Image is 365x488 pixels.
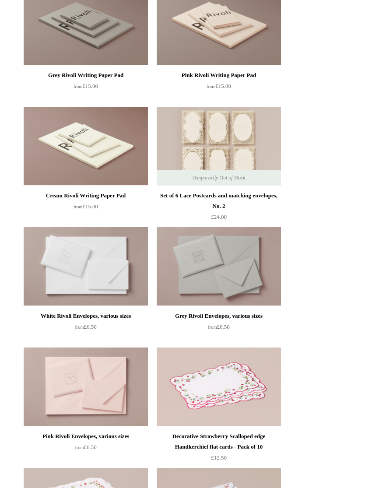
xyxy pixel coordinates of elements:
a: Pink Rivoli Writing Paper Pad from£15.00 [157,70,281,106]
div: Cream Rivoli Writing Paper Pad [26,190,146,201]
img: Set of 6 Lace Postcards and matching envelopes, No. 2 [157,107,281,186]
span: from [207,84,215,89]
a: Grey Rivoli Envelopes, various sizes from£6.50 [157,311,281,347]
img: Cream Rivoli Writing Paper Pad [24,107,148,186]
a: Cream Rivoli Writing Paper Pad from£15.00 [24,190,148,226]
span: £15.00 [207,83,231,89]
span: from [75,325,84,330]
span: Temporarily Out of Stock [183,170,254,186]
div: White Rivoli Envelopes, various sizes [26,311,146,321]
div: Set of 6 Lace Postcards and matching envelopes, No. 2 [159,190,279,211]
span: £24.00 [211,214,227,220]
a: Decorative Strawberry Scalloped edge Handkerchief flat cards - Pack of 10 £12.50 [157,431,281,467]
a: White Rivoli Envelopes, various sizes White Rivoli Envelopes, various sizes [24,227,148,306]
span: £15.00 [74,83,98,89]
a: Set of 6 Lace Postcards and matching envelopes, No. 2 Set of 6 Lace Postcards and matching envelo... [157,107,281,186]
img: Pink Rivoli Envelopes, various sizes [24,348,148,426]
a: Decorative Strawberry Scalloped edge Handkerchief flat cards - Pack of 10 Decorative Strawberry S... [157,348,281,426]
a: Grey Rivoli Envelopes, various sizes Grey Rivoli Envelopes, various sizes [157,227,281,306]
a: White Rivoli Envelopes, various sizes from£6.50 [24,311,148,347]
img: Grey Rivoli Envelopes, various sizes [157,227,281,306]
span: from [74,204,82,209]
a: Grey Rivoli Writing Paper Pad from£15.00 [24,70,148,106]
span: £15.00 [74,203,98,210]
img: Decorative Strawberry Scalloped edge Handkerchief flat cards - Pack of 10 [157,348,281,426]
div: Grey Rivoli Envelopes, various sizes [159,311,279,321]
a: Set of 6 Lace Postcards and matching envelopes, No. 2 £24.00 [157,190,281,226]
div: Pink Rivoli Envelopes, various sizes [26,431,146,442]
span: £6.50 [75,444,96,450]
span: £12.50 [211,454,227,461]
div: Pink Rivoli Writing Paper Pad [159,70,279,81]
div: Grey Rivoli Writing Paper Pad [26,70,146,81]
span: from [75,445,84,450]
span: £6.50 [75,323,96,330]
div: Decorative Strawberry Scalloped edge Handkerchief flat cards - Pack of 10 [159,431,279,452]
img: White Rivoli Envelopes, various sizes [24,227,148,306]
span: £6.50 [208,323,229,330]
a: Pink Rivoli Envelopes, various sizes Pink Rivoli Envelopes, various sizes [24,348,148,426]
a: Pink Rivoli Envelopes, various sizes from£6.50 [24,431,148,467]
a: Cream Rivoli Writing Paper Pad Cream Rivoli Writing Paper Pad [24,107,148,186]
span: from [74,84,82,89]
span: from [208,325,217,330]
